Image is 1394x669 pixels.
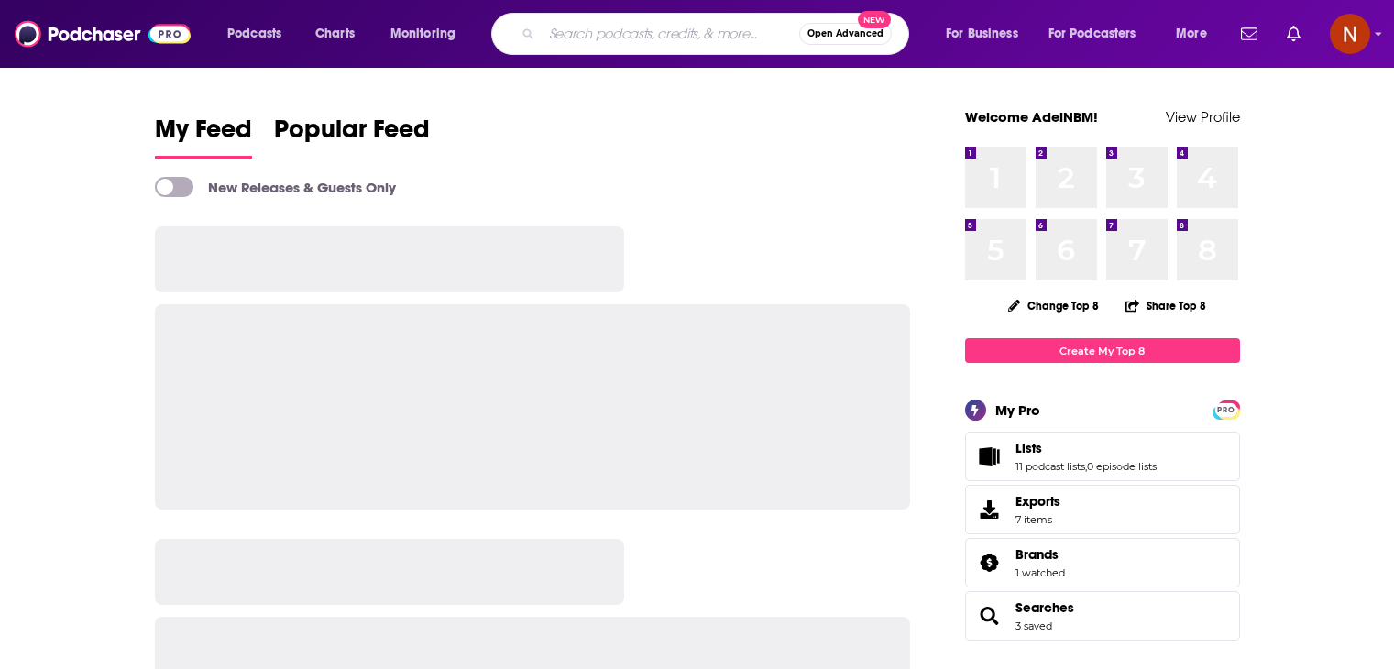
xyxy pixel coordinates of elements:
span: , [1085,460,1087,473]
span: 7 items [1015,513,1060,526]
span: Open Advanced [807,29,884,38]
span: Exports [971,497,1008,522]
span: Monitoring [390,21,456,47]
button: open menu [378,19,479,49]
a: 0 episode lists [1087,460,1157,473]
a: Searches [1015,599,1074,616]
a: 3 saved [1015,620,1052,632]
span: Logged in as AdelNBM [1330,14,1370,54]
a: Create My Top 8 [965,338,1240,363]
img: Podchaser - Follow, Share and Rate Podcasts [15,16,191,51]
a: Popular Feed [274,114,430,159]
span: My Feed [155,114,252,156]
a: Lists [1015,440,1157,456]
span: Lists [1015,440,1042,456]
span: Podcasts [227,21,281,47]
a: PRO [1215,402,1237,416]
a: Exports [965,485,1240,534]
span: Lists [965,432,1240,481]
div: Search podcasts, credits, & more... [509,13,927,55]
button: open menu [1037,19,1163,49]
img: User Profile [1330,14,1370,54]
span: For Business [946,21,1018,47]
span: More [1176,21,1207,47]
span: Exports [1015,493,1060,510]
a: 11 podcast lists [1015,460,1085,473]
a: Brands [971,550,1008,576]
span: For Podcasters [1048,21,1136,47]
input: Search podcasts, credits, & more... [542,19,799,49]
span: Brands [965,538,1240,587]
button: open menu [933,19,1041,49]
a: Charts [303,19,366,49]
button: Show profile menu [1330,14,1370,54]
a: Brands [1015,546,1065,563]
span: Popular Feed [274,114,430,156]
a: Welcome AdelNBM! [965,108,1098,126]
span: Brands [1015,546,1059,563]
span: Searches [965,591,1240,641]
span: Charts [315,21,355,47]
span: PRO [1215,403,1237,417]
a: My Feed [155,114,252,159]
a: New Releases & Guests Only [155,177,396,197]
button: Share Top 8 [1125,288,1207,324]
a: 1 watched [1015,566,1065,579]
div: My Pro [995,401,1040,419]
a: Show notifications dropdown [1279,18,1308,49]
a: View Profile [1166,108,1240,126]
a: Searches [971,603,1008,629]
span: New [858,11,891,28]
button: open menu [214,19,305,49]
a: Lists [971,444,1008,469]
button: Change Top 8 [997,294,1111,317]
button: Open AdvancedNew [799,23,892,45]
button: open menu [1163,19,1230,49]
a: Show notifications dropdown [1234,18,1265,49]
